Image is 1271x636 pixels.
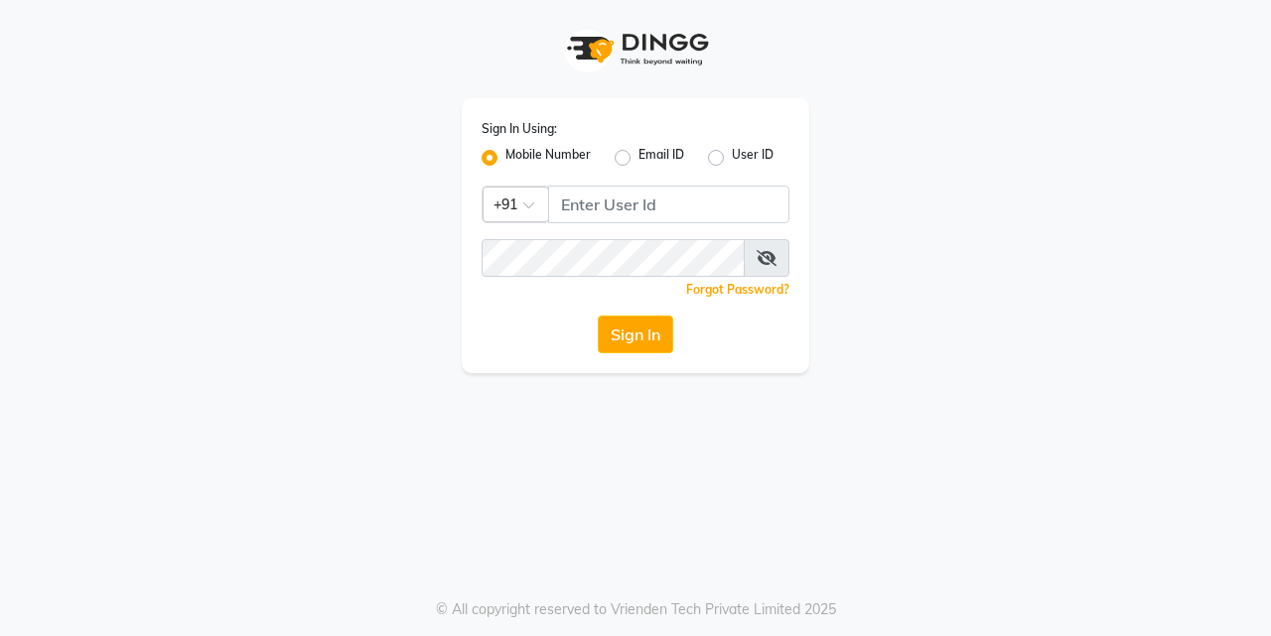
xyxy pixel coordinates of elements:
img: logo1.svg [556,20,715,78]
label: Email ID [638,146,684,170]
label: Mobile Number [505,146,591,170]
label: User ID [732,146,774,170]
input: Username [548,186,789,223]
input: Username [482,239,745,277]
button: Sign In [598,316,673,353]
label: Sign In Using: [482,120,557,138]
a: Forgot Password? [686,282,789,297]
